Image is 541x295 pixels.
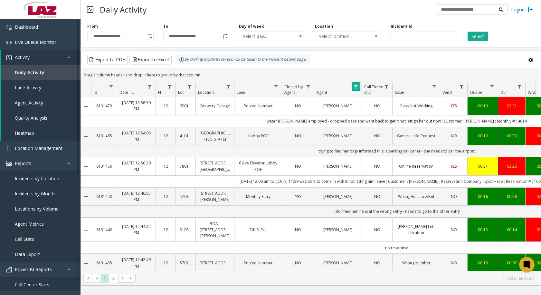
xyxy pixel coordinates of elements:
[15,130,34,136] span: Heatmap
[444,260,463,266] a: NO
[160,163,172,169] a: 12
[109,274,118,283] span: Page 2
[286,193,310,200] a: YES
[95,163,113,169] a: 6131459
[81,261,91,266] a: Collapse Details
[15,175,59,182] span: Incidents by Location
[442,90,452,95] span: Vend
[95,133,113,139] a: 6131465
[471,227,494,233] a: 00:13
[315,32,368,41] span: Select location...
[284,84,303,95] span: Closed by Agent
[95,227,113,233] a: 6131440
[95,260,113,266] a: 6131435
[295,227,301,232] span: NO
[488,82,497,91] a: Queue Filter Menu
[318,163,358,169] a: [PERSON_NAME]
[511,6,533,13] a: Logout
[502,227,521,233] a: 00:14
[444,193,463,200] a: NO
[6,40,12,45] img: 'icon'
[444,133,463,139] a: NO
[295,194,301,199] span: YES
[166,82,174,91] a: H Filter Menu
[451,163,457,169] span: YES
[502,133,521,139] a: 00:30
[286,227,310,233] a: NO
[295,260,301,266] span: NO
[471,103,494,109] a: 00:10
[81,82,541,271] div: Data table
[178,90,184,95] span: Lot
[198,90,214,95] span: Location
[95,103,113,109] a: 6131473
[180,133,192,139] a: 410122
[1,110,81,125] a: Quality Analysis
[15,160,31,166] span: Reports
[396,193,436,200] a: Wrong Entrance/Exit
[318,193,358,200] a: [PERSON_NAME]
[528,6,533,13] img: logout
[295,103,301,109] span: NO
[15,251,40,257] span: Data Export
[239,32,292,41] span: Select day...
[6,161,12,166] img: 'icon'
[451,194,457,199] span: NO
[502,163,521,169] a: 03:26
[180,260,192,266] a: 570216
[1,65,81,80] a: Daily Activity
[200,130,230,142] a: [GEOGRAPHIC_DATA] - [US_STATE]
[318,260,358,266] a: [PERSON_NAME]
[444,227,463,233] a: NO
[286,163,310,169] a: NO
[471,260,494,266] div: 00:18
[6,267,12,272] img: 'icon'
[185,82,194,91] a: Lot Filter Menu
[15,39,56,45] span: Live Queue Monitor
[81,194,91,199] a: Collapse Details
[146,32,153,41] span: Toggle popup
[471,163,494,169] a: 00:31
[100,274,109,283] span: Page 1
[180,103,192,109] a: 690180
[200,103,230,109] a: Brewery Garage
[15,24,38,30] span: Dashboard
[119,90,128,95] span: Date
[471,133,494,139] a: 00:10
[180,193,192,200] a: 570308
[81,104,91,109] a: Collapse Details
[502,103,521,109] a: 02:31
[500,90,507,95] span: Dur
[366,133,388,139] a: NO
[366,103,388,109] a: NO
[121,130,152,142] a: [DATE] 12:54:06 PM
[471,193,494,200] a: 00:16
[120,276,125,281] span: Go to the next page
[502,260,521,266] a: 00:07
[396,103,436,109] a: Pass Not Working
[118,274,127,283] span: Go to the next page
[87,55,128,64] button: Export to PDF
[238,160,278,172] a: 6 Ave Elevator Lobby POF
[87,2,93,17] img: pageIcon
[6,25,12,30] img: 'icon'
[200,160,230,172] a: [STREET_ADDRESS][GEOGRAPHIC_DATA]
[200,190,230,202] a: [STREET_ADDRESS][PERSON_NAME]
[160,103,172,109] a: 12
[286,103,310,109] a: NO
[515,82,524,91] a: Dur Filter Menu
[15,115,47,121] span: Quality Analysis
[317,90,327,95] span: Agent
[366,260,388,266] a: NO
[130,90,136,95] span: Sortable
[200,260,230,266] a: [STREET_ADDRESS]
[468,32,488,41] button: Select
[238,193,278,200] a: Monthly Entry
[395,90,404,95] span: Issue
[391,24,413,29] label: Incident Id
